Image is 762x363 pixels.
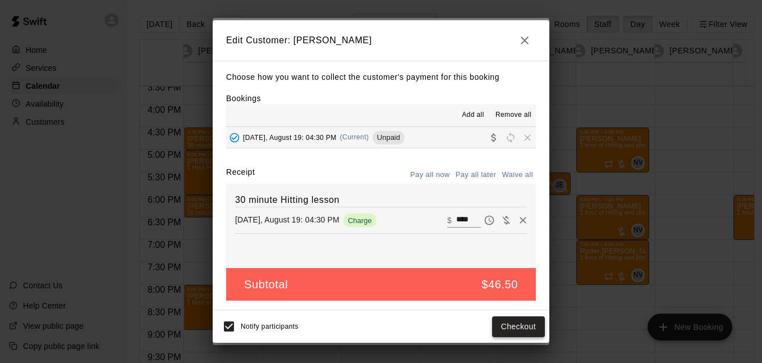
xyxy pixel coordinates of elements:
[462,110,484,121] span: Add all
[499,166,536,184] button: Waive all
[453,166,499,184] button: Pay all later
[481,215,498,224] span: Pay later
[213,20,549,61] h2: Edit Customer: [PERSON_NAME]
[492,316,545,337] button: Checkout
[447,215,452,226] p: $
[235,214,339,225] p: [DATE], August 19: 04:30 PM
[519,133,536,141] span: Remove
[502,133,519,141] span: Reschedule
[407,166,453,184] button: Pay all now
[226,127,536,148] button: Added - Collect Payment[DATE], August 19: 04:30 PM(Current)UnpaidCollect paymentRescheduleRemove
[340,133,369,141] span: (Current)
[495,110,531,121] span: Remove all
[373,133,405,142] span: Unpaid
[481,277,518,292] h5: $46.50
[243,133,337,141] span: [DATE], August 19: 04:30 PM
[515,212,531,229] button: Remove
[485,133,502,141] span: Collect payment
[226,166,255,184] label: Receipt
[498,215,515,224] span: Waive payment
[343,216,377,225] span: Charge
[455,106,491,124] button: Add all
[244,277,288,292] h5: Subtotal
[226,129,243,146] button: Added - Collect Payment
[241,323,299,331] span: Notify participants
[235,193,527,207] h6: 30 minute Hitting lesson
[226,94,261,103] label: Bookings
[226,70,536,84] p: Choose how you want to collect the customer's payment for this booking
[491,106,536,124] button: Remove all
